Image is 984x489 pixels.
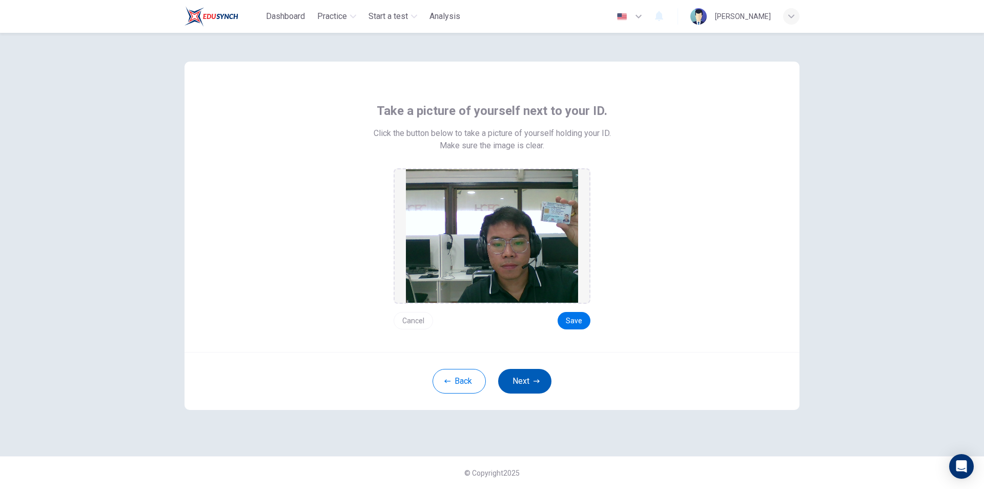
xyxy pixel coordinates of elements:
span: © Copyright 2025 [464,469,520,477]
button: Cancel [394,312,433,329]
button: Analysis [425,7,464,26]
span: Analysis [429,10,460,23]
img: preview screemshot [406,169,578,303]
span: Dashboard [266,10,305,23]
span: Take a picture of yourself next to your ID. [377,103,607,119]
button: Next [498,369,551,394]
img: Profile picture [690,8,707,25]
button: Save [558,312,590,329]
div: [PERSON_NAME] [715,10,771,23]
button: Back [433,369,486,394]
img: Train Test logo [184,6,238,27]
div: Open Intercom Messenger [949,454,974,479]
span: Make sure the image is clear. [440,140,544,152]
button: Dashboard [262,7,309,26]
a: Train Test logo [184,6,262,27]
button: Practice [313,7,360,26]
span: Click the button below to take a picture of yourself holding your ID. [374,127,611,140]
button: Start a test [364,7,421,26]
span: Practice [317,10,347,23]
img: en [616,13,628,21]
span: Start a test [368,10,408,23]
